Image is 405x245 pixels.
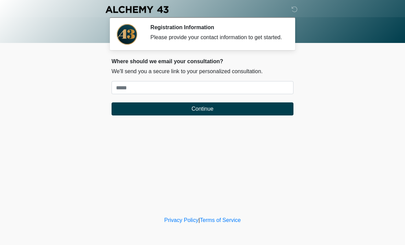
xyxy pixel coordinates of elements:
[112,102,293,115] button: Continue
[150,33,283,42] div: Please provide your contact information to get started.
[105,5,169,14] img: Alchemy 43 Logo
[112,67,293,76] p: We'll send you a secure link to your personalized consultation.
[150,24,283,31] h2: Registration Information
[164,217,199,223] a: Privacy Policy
[198,217,200,223] a: |
[112,58,293,65] h2: Where should we email your consultation?
[200,217,241,223] a: Terms of Service
[117,24,137,45] img: Agent Avatar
